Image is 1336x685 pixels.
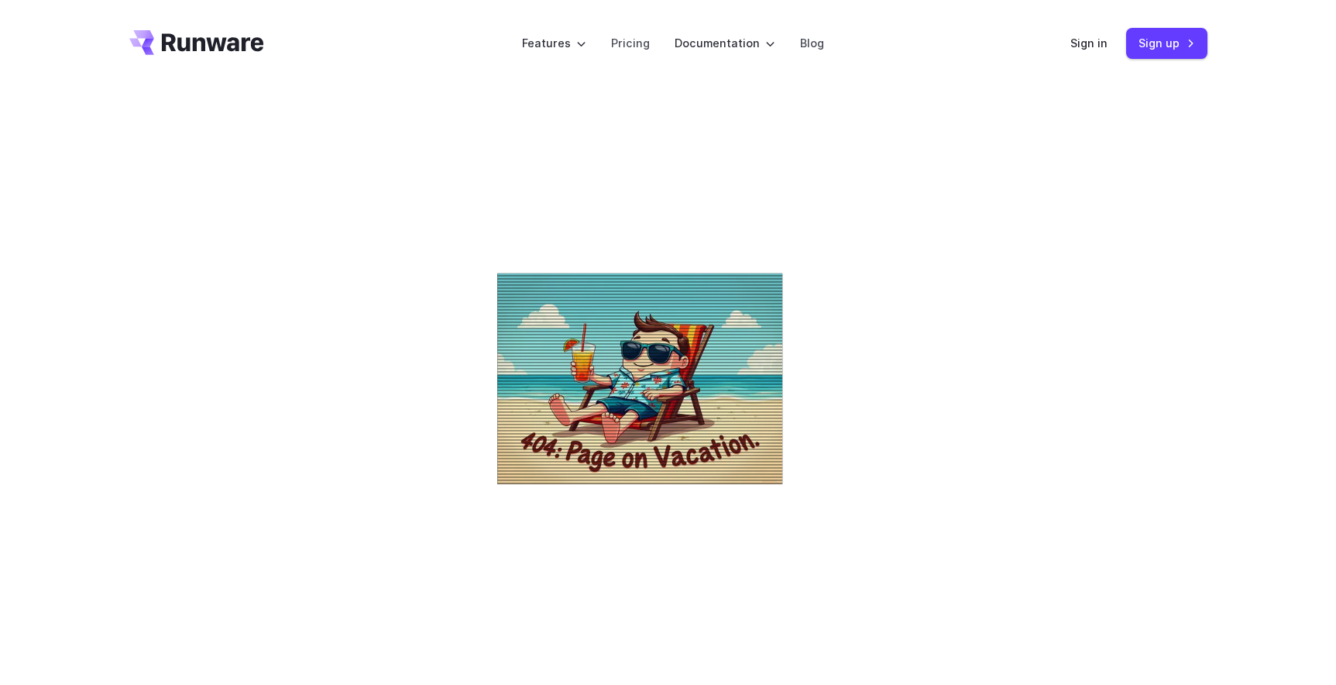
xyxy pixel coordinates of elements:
[611,34,650,52] a: Pricing
[522,34,586,52] label: Features
[129,30,264,55] a: Go to /
[675,34,775,52] label: Documentation
[1070,34,1108,52] a: Sign in
[800,34,824,52] a: Blog
[1126,28,1207,58] a: Sign up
